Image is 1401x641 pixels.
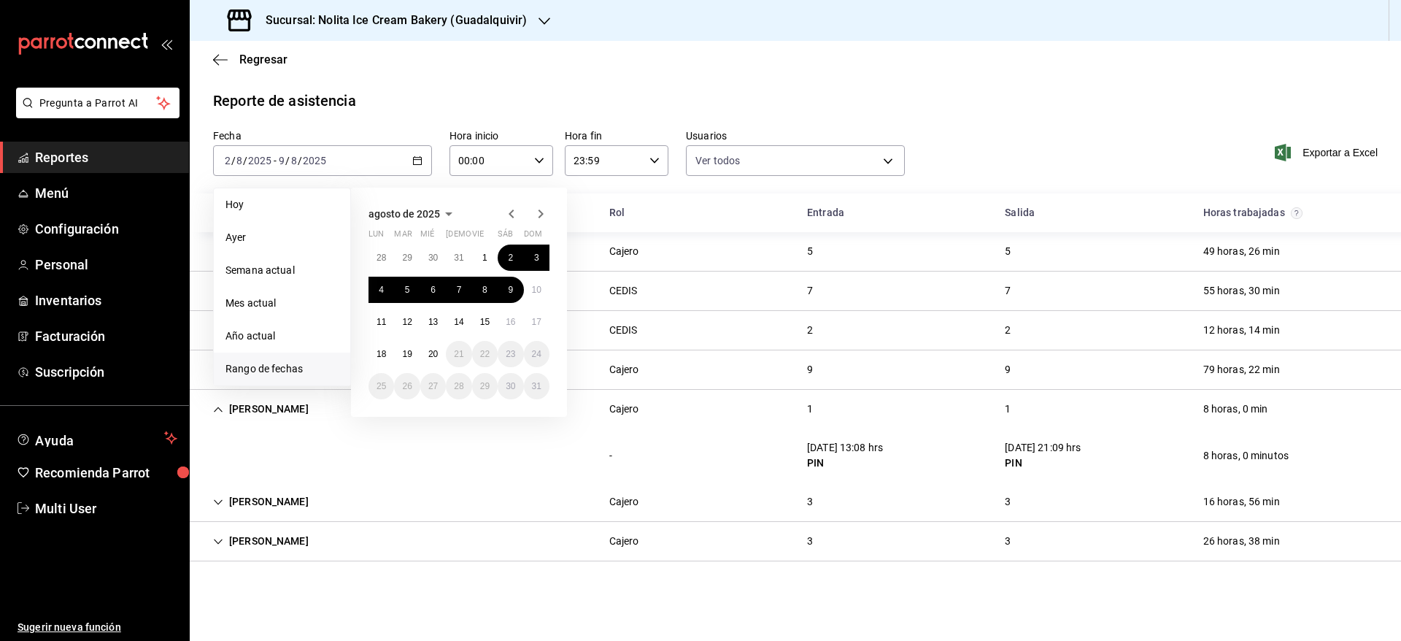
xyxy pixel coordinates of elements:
[35,183,177,203] span: Menú
[498,277,523,303] button: 9 de agosto de 2025
[394,229,412,245] abbr: martes
[598,528,651,555] div: Cell
[472,245,498,271] button: 1 de agosto de 2025
[993,199,1191,226] div: HeadCell
[480,349,490,359] abbr: 22 de agosto de 2025
[39,96,157,111] span: Pregunta a Parrot AI
[598,317,649,344] div: Cell
[402,317,412,327] abbr: 12 de agosto de 2025
[190,193,1401,561] div: Container
[368,309,394,335] button: 11 de agosto de 2025
[993,238,1022,265] div: Cell
[225,197,339,212] span: Hoy
[394,309,420,335] button: 12 de agosto de 2025
[532,317,541,327] abbr: 17 de agosto de 2025
[993,356,1022,383] div: Cell
[498,341,523,367] button: 23 de agosto de 2025
[524,341,549,367] button: 24 de agosto de 2025
[446,245,471,271] button: 31 de julio de 2025
[201,356,320,383] div: Cell
[190,193,1401,232] div: Head
[201,277,320,304] div: Cell
[454,253,463,263] abbr: 31 de julio de 2025
[225,230,339,245] span: Ayer
[609,362,639,377] div: Cajero
[225,296,339,311] span: Mes actual
[993,434,1092,477] div: Cell
[224,155,231,166] input: --
[609,323,638,338] div: CEDIS
[35,291,177,310] span: Inventarios
[428,381,438,391] abbr: 27 de agosto de 2025
[225,263,339,278] span: Semana actual
[10,106,180,121] a: Pregunta a Parrot AI
[377,253,386,263] abbr: 28 de julio de 2025
[1278,144,1378,161] button: Exportar a Excel
[225,329,339,344] span: Año actual
[377,317,386,327] abbr: 11 de agosto de 2025
[498,373,523,399] button: 30 de agosto de 2025
[420,373,446,399] button: 27 de agosto de 2025
[379,285,384,295] abbr: 4 de agosto de 2025
[524,373,549,399] button: 31 de agosto de 2025
[368,373,394,399] button: 25 de agosto de 2025
[1291,207,1302,219] svg: El total de horas trabajadas por usuario es el resultado de la suma redondeada del registro de ho...
[506,317,515,327] abbr: 16 de agosto de 2025
[598,396,651,423] div: Cell
[449,131,553,141] label: Hora inicio
[795,356,825,383] div: Cell
[377,381,386,391] abbr: 25 de agosto de 2025
[35,362,177,382] span: Suscripción
[1005,440,1081,456] div: [DATE] 21:09 hrs
[35,255,177,275] span: Personal
[1192,356,1292,383] div: Cell
[368,245,394,271] button: 28 de julio de 2025
[35,219,177,239] span: Configuración
[161,38,172,50] button: open_drawer_menu
[243,155,247,166] span: /
[1192,238,1292,265] div: Cell
[506,349,515,359] abbr: 23 de agosto de 2025
[472,309,498,335] button: 15 de agosto de 2025
[524,309,549,335] button: 17 de agosto de 2025
[609,448,612,464] div: -
[201,199,598,226] div: HeadCell
[254,12,527,29] h3: Sucursal: Nolita Ice Cream Bakery (Guadalquivir)
[454,317,463,327] abbr: 14 de agosto de 2025
[394,277,420,303] button: 5 de agosto de 2025
[446,229,532,245] abbr: jueves
[201,488,320,515] div: Cell
[201,317,320,344] div: Cell
[534,253,539,263] abbr: 3 de agosto de 2025
[368,208,440,220] span: agosto de 2025
[201,238,320,265] div: Cell
[795,528,825,555] div: Cell
[201,396,320,423] div: Cell
[598,277,649,304] div: Cell
[420,309,446,335] button: 13 de agosto de 2025
[695,153,740,168] span: Ver todos
[18,620,177,635] span: Sugerir nueva función
[609,402,639,417] div: Cajero
[1192,488,1292,515] div: Cell
[420,277,446,303] button: 6 de agosto de 2025
[428,317,438,327] abbr: 13 de agosto de 2025
[508,285,513,295] abbr: 9 de agosto de 2025
[278,155,285,166] input: --
[480,317,490,327] abbr: 15 de agosto de 2025
[482,285,487,295] abbr: 8 de agosto de 2025
[368,341,394,367] button: 18 de agosto de 2025
[420,245,446,271] button: 30 de julio de 2025
[236,155,243,166] input: --
[190,522,1401,561] div: Row
[993,317,1022,344] div: Cell
[225,361,339,377] span: Rango de fechas
[428,349,438,359] abbr: 20 de agosto de 2025
[420,341,446,367] button: 20 de agosto de 2025
[454,349,463,359] abbr: 21 de agosto de 2025
[609,283,638,299] div: CEDIS
[1192,199,1389,226] div: HeadCell
[394,245,420,271] button: 29 de julio de 2025
[795,199,993,226] div: HeadCell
